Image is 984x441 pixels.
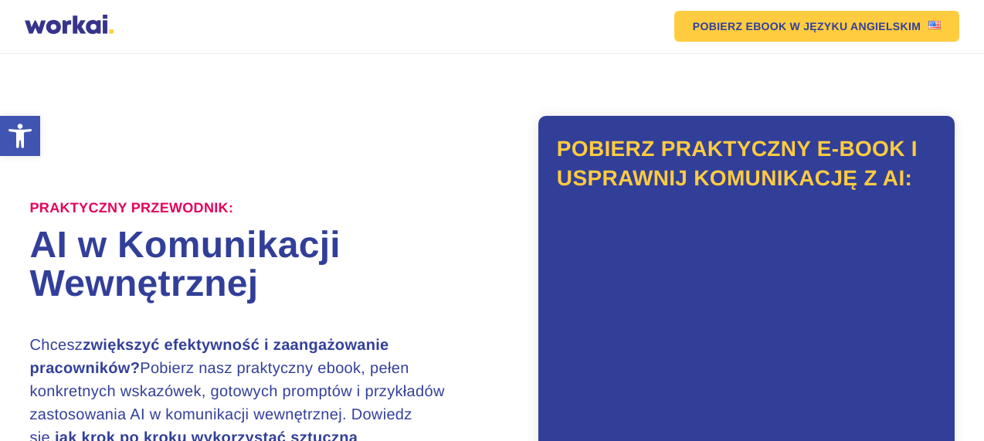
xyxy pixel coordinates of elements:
img: US flag [928,21,941,29]
a: POBIERZ EBOOKW JĘZYKU ANGIELSKIMUS flag [674,11,959,42]
h2: Pobierz praktyczny e-book i usprawnij komunikację z AI: [557,134,936,193]
em: POBIERZ EBOOK [693,21,787,32]
h1: AI w Komunikacji Wewnętrznej [30,226,493,304]
label: Praktyczny przewodnik: [30,200,234,217]
strong: zwiększyć efektywność i zaangażowanie pracowników? [30,337,389,377]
